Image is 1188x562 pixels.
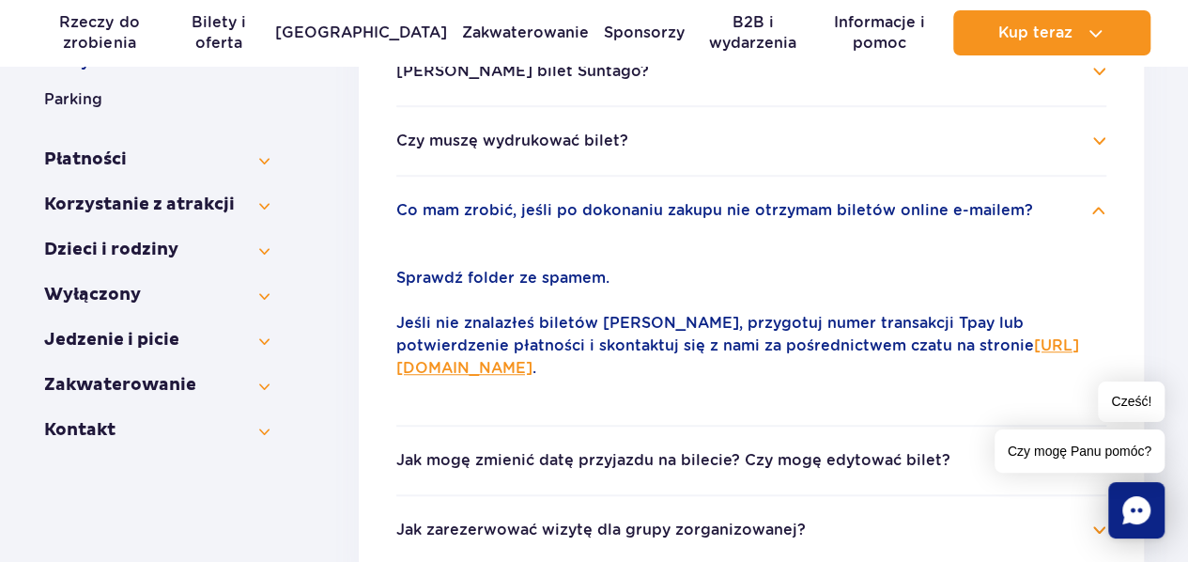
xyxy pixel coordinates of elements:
[396,201,1033,219] font: Co mam zrobić, jeśli po dokonaniu zakupu nie otrzymam biletów online e-mailem?
[953,10,1150,55] button: Kup teraz
[396,269,609,287] font: Sprawdź folder ze spamem.
[820,10,938,55] a: Informacje i pomoc
[44,284,270,306] button: Wyłączony
[44,329,270,351] button: Jedzenie i picie
[38,10,162,55] a: Rzeczy do zrobienia
[44,90,102,108] font: Parking
[604,10,685,55] a: Sponsorzy
[177,10,260,55] a: Bilety i oferta
[275,23,447,41] font: [GEOGRAPHIC_DATA]
[192,13,246,52] font: Bilety i oferta
[396,521,806,539] font: Jak zarezerwować wizytę dla grupy zorganizowanej?
[396,132,628,149] font: Czy muszę wydrukować bilet?
[462,23,589,41] font: Zakwaterowanie
[709,13,796,52] font: B2B i wydarzenia
[396,314,1034,354] font: Jeśli nie znalazłeś biletów [PERSON_NAME], przygotuj numer transakcji Tpay lub potwierdzenie płat...
[44,239,178,260] font: Dzieci i rodziny
[532,359,536,377] font: .
[44,284,141,305] font: Wyłączony
[1111,394,1151,409] font: Cześć!
[1008,444,1151,459] font: Czy mogę Panu pomóc?
[44,374,196,396] font: Zakwaterowanie
[44,148,270,171] button: Płatności
[44,329,179,351] font: Jedzenie i picie
[834,13,925,52] font: Informacje i pomoc
[1108,482,1165,539] div: Pogawędzić
[396,451,950,469] font: Jak mogę zmienić datę przyjazdu na bilecie? Czy mogę edytować bilet?
[44,239,270,261] button: Dzieci i rodziny
[44,194,270,216] button: Korzystanie z atrakcji
[44,419,116,441] font: Kontakt
[44,194,235,215] font: Korzystanie z atrakcji
[396,452,950,469] button: Jak mogę zmienić datę przyjazdu na bilecie? Czy mogę edytować bilet?
[604,23,685,41] font: Sponsorzy
[44,88,270,111] button: Parking
[59,13,139,52] font: Rzeczy do zrobienia
[396,202,1033,219] button: Co mam zrobić, jeśli po dokonaniu zakupu nie otrzymam biletów online e-mailem?
[44,419,270,442] button: Kontakt
[700,10,805,55] a: B2B i wydarzenia
[462,10,589,55] a: Zakwaterowanie
[44,374,270,397] button: Zakwaterowanie
[44,148,127,170] font: Płatności
[275,10,447,55] a: [GEOGRAPHIC_DATA]
[396,133,628,149] button: Czy muszę wydrukować bilet?
[396,522,806,539] button: Jak zarezerwować wizytę dla grupy zorganizowanej?
[396,62,649,80] font: [PERSON_NAME] bilet Suntago?
[396,63,649,80] button: [PERSON_NAME] bilet Suntago?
